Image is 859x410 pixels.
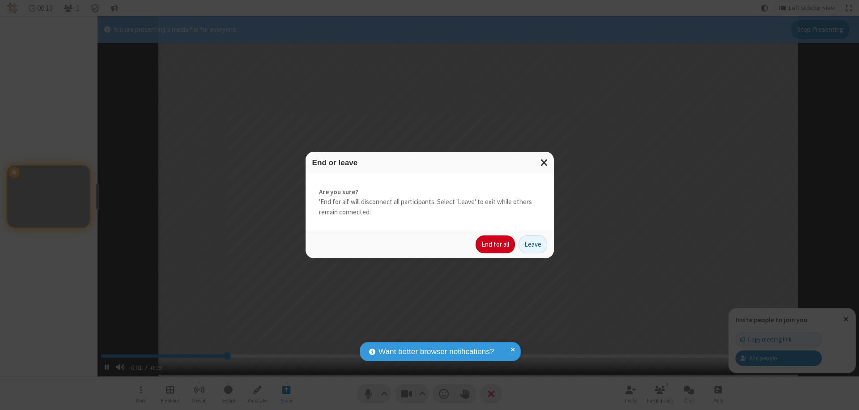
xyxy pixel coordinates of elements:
button: End for all [476,235,515,253]
span: Want better browser notifications? [378,346,494,358]
strong: Are you sure? [319,187,540,197]
div: 'End for all' will disconnect all participants. Select 'Leave' to exit while others remain connec... [306,174,554,231]
button: Close modal [535,152,554,174]
button: Leave [519,235,547,253]
h3: End or leave [312,158,547,167]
